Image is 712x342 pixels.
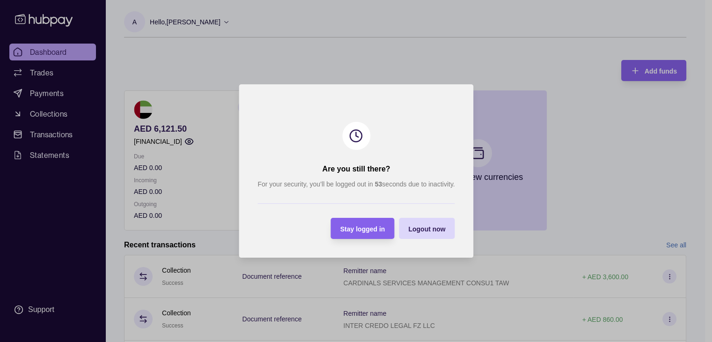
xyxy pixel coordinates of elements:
h2: Are you still there? [322,164,390,174]
span: Logout now [408,225,445,233]
span: Stay logged in [340,225,385,233]
button: Logout now [399,218,455,239]
button: Stay logged in [330,218,394,239]
strong: 53 [374,180,382,188]
p: For your security, you’ll be logged out in seconds due to inactivity. [257,179,455,189]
